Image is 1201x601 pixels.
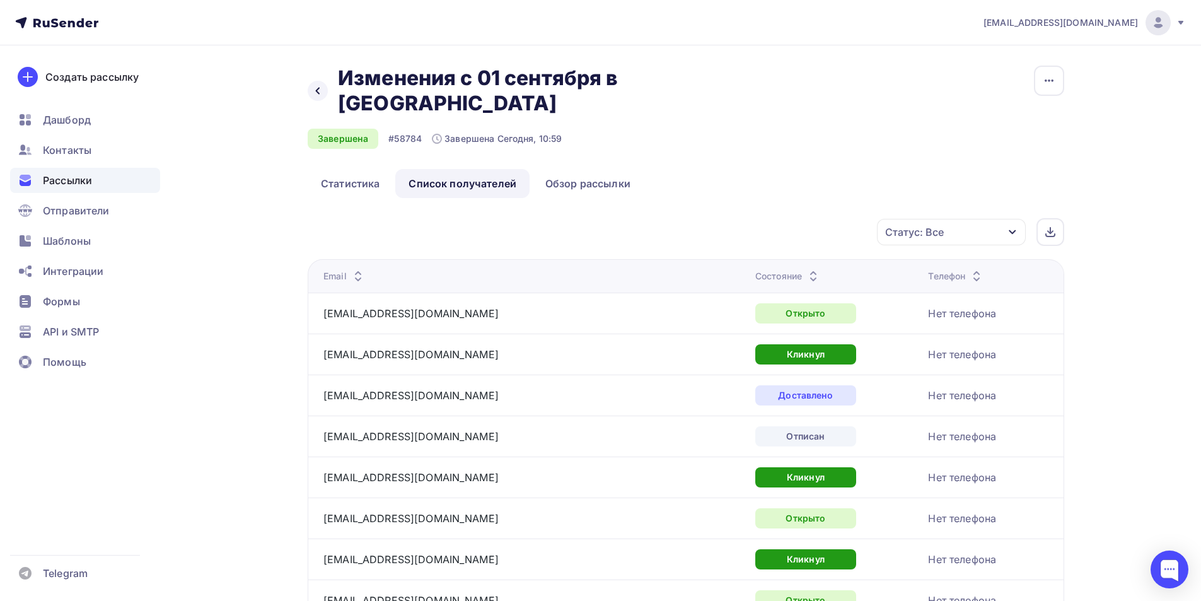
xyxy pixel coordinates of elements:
button: Статус: Все [876,218,1026,246]
div: Статус: Все [885,225,944,240]
div: Создать рассылку [45,69,139,85]
div: Телефон [928,270,984,283]
a: Дашборд [10,107,160,132]
span: Шаблоны [43,233,91,248]
span: [EMAIL_ADDRESS][DOMAIN_NAME] [983,16,1138,29]
span: Рассылки [43,173,92,188]
h2: Изменения с 01 сентября в [GEOGRAPHIC_DATA] [338,66,719,116]
span: Telegram [43,566,88,581]
span: API и SMTP [43,324,99,339]
a: [EMAIL_ADDRESS][DOMAIN_NAME] [323,471,499,484]
a: Список получателей [395,169,530,198]
a: [EMAIL_ADDRESS][DOMAIN_NAME] [983,10,1186,35]
a: Формы [10,289,160,314]
span: Отправители [43,203,110,218]
div: Завершена Сегодня, 10:59 [432,132,562,145]
div: #58784 [388,132,422,145]
a: [EMAIL_ADDRESS][DOMAIN_NAME] [323,389,499,402]
div: Кликнул [755,467,856,487]
span: Интеграции [43,264,103,279]
div: Кликнул [755,549,856,569]
div: Нет телефона [928,511,996,526]
div: Отписан [755,426,856,446]
a: [EMAIL_ADDRESS][DOMAIN_NAME] [323,307,499,320]
a: Обзор рассылки [532,169,644,198]
a: Отправители [10,198,160,223]
div: Открыто [755,508,856,528]
div: Нет телефона [928,347,996,362]
span: Контакты [43,143,91,158]
a: [EMAIL_ADDRESS][DOMAIN_NAME] [323,430,499,443]
span: Помощь [43,354,86,370]
a: Контакты [10,137,160,163]
div: Завершена [308,129,378,149]
div: Email [323,270,366,283]
div: Нет телефона [928,388,996,403]
div: Нет телефона [928,470,996,485]
span: Формы [43,294,80,309]
span: Дашборд [43,112,91,127]
div: Открыто [755,303,856,324]
a: Шаблоны [10,228,160,254]
a: [EMAIL_ADDRESS][DOMAIN_NAME] [323,553,499,566]
a: [EMAIL_ADDRESS][DOMAIN_NAME] [323,348,499,361]
div: Состояние [755,270,821,283]
a: Статистика [308,169,393,198]
div: Нет телефона [928,429,996,444]
a: Рассылки [10,168,160,193]
div: Нет телефона [928,306,996,321]
div: Кликнул [755,344,856,365]
div: Доставлено [755,385,856,406]
a: [EMAIL_ADDRESS][DOMAIN_NAME] [323,512,499,525]
div: Нет телефона [928,552,996,567]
